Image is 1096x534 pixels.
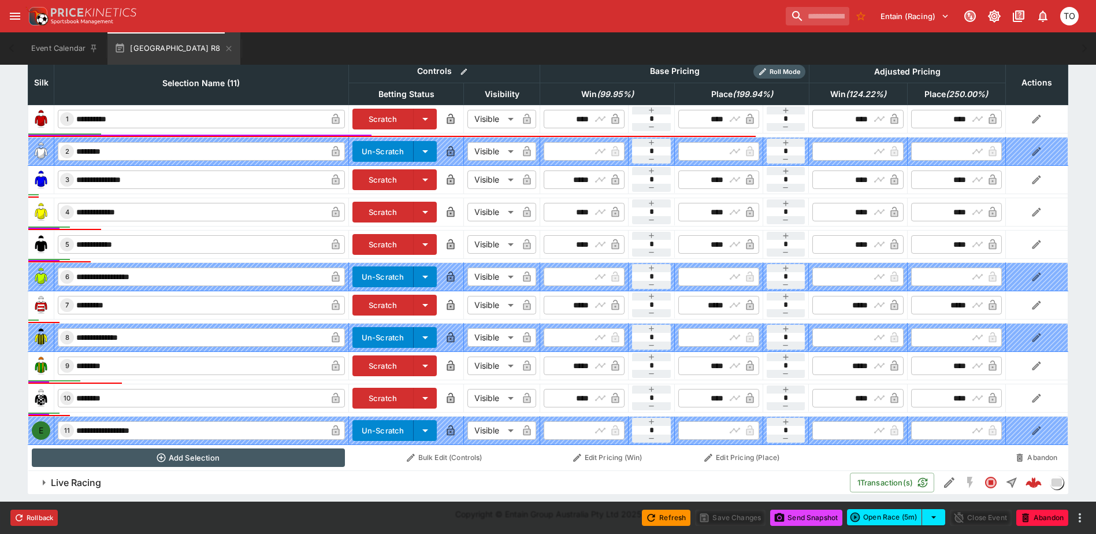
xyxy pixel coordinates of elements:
[1016,511,1068,522] span: Mark an event as closed and abandoned.
[32,421,50,440] div: E
[980,472,1001,493] button: Closed
[63,273,72,281] span: 6
[467,268,518,286] div: Visible
[467,110,518,128] div: Visible
[352,448,537,467] button: Bulk Edit (Controls)
[32,142,50,161] img: runner 2
[809,60,1005,83] th: Adjusted Pricing
[352,141,414,162] button: Un-Scratch
[352,295,414,316] button: Scratch
[874,7,956,25] button: Select Tenant
[645,64,704,79] div: Base Pricing
[352,355,414,376] button: Scratch
[642,510,690,526] button: Refresh
[597,87,634,101] em: ( 99.95 %)
[352,420,414,441] button: Un-Scratch
[32,235,50,254] img: runner 5
[25,5,49,28] img: PriceKinetics Logo
[63,208,72,216] span: 4
[1050,476,1064,489] div: liveracing
[1057,3,1082,29] button: Thomas OConnor
[847,509,945,525] div: split button
[366,87,447,101] span: Betting Status
[847,509,922,525] button: Open Race (5m)
[678,448,806,467] button: Edit Pricing (Place)
[1009,448,1064,467] button: Abandon
[63,147,72,155] span: 2
[1032,6,1053,27] button: Notifications
[1073,511,1087,525] button: more
[467,328,518,347] div: Visible
[1026,474,1042,491] div: d634978f-4d78-4f6c-b883-53f494b41e63
[348,60,540,83] th: Controls
[352,202,414,222] button: Scratch
[32,448,345,467] button: Add Selection
[1001,472,1022,493] button: Straight
[63,362,72,370] span: 9
[467,203,518,221] div: Visible
[984,6,1005,27] button: Toggle light/dark mode
[28,60,54,105] th: Silk
[32,389,50,407] img: runner 10
[51,477,101,489] h6: Live Racing
[352,234,414,255] button: Scratch
[352,169,414,190] button: Scratch
[544,448,671,467] button: Edit Pricing (Win)
[352,388,414,409] button: Scratch
[62,427,72,435] span: 11
[960,6,980,27] button: Connected to PK
[64,115,71,123] span: 1
[63,176,72,184] span: 3
[960,472,980,493] button: SGM Disabled
[456,64,471,79] button: Bulk edit
[32,328,50,347] img: runner 8
[569,87,647,101] span: excl. Emergencies (99.95%)
[63,333,72,342] span: 8
[467,142,518,161] div: Visible
[467,170,518,189] div: Visible
[939,472,960,493] button: Edit Detail
[467,421,518,440] div: Visible
[63,240,72,249] span: 5
[24,32,105,65] button: Event Calendar
[467,296,518,314] div: Visible
[32,170,50,189] img: runner 3
[51,8,136,17] img: PriceKinetics
[946,87,988,101] em: ( 250.00 %)
[699,87,786,101] span: excl. Emergencies (199.94%)
[467,389,518,407] div: Visible
[28,471,850,494] button: Live Racing
[912,87,1001,101] span: excl. Emergencies (250.00%)
[733,87,773,101] em: ( 199.94 %)
[1050,476,1063,489] img: liveracing
[852,7,870,25] button: No Bookmarks
[1060,7,1079,25] div: Thomas OConnor
[472,87,532,101] span: Visibility
[150,76,252,90] span: Selection Name (11)
[1026,474,1042,491] img: logo-cerberus--red.svg
[818,87,899,101] span: excl. Emergencies (124.22%)
[765,67,805,77] span: Roll Mode
[786,7,849,25] input: search
[32,357,50,375] img: runner 9
[984,476,998,489] svg: Closed
[107,32,240,65] button: [GEOGRAPHIC_DATA] R8
[1008,6,1029,27] button: Documentation
[1016,510,1068,526] button: Abandon
[51,19,113,24] img: Sportsbook Management
[753,65,805,79] div: Show/hide Price Roll mode configuration.
[770,510,842,526] button: Send Snapshot
[467,357,518,375] div: Visible
[32,296,50,314] img: runner 7
[32,268,50,286] img: runner 6
[352,109,414,129] button: Scratch
[846,87,886,101] em: ( 124.22 %)
[467,235,518,254] div: Visible
[10,510,58,526] button: Rollback
[1022,471,1045,494] a: d634978f-4d78-4f6c-b883-53f494b41e63
[352,327,414,348] button: Un-Scratch
[63,301,71,309] span: 7
[5,6,25,27] button: open drawer
[850,473,934,492] button: 1Transaction(s)
[1005,60,1068,105] th: Actions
